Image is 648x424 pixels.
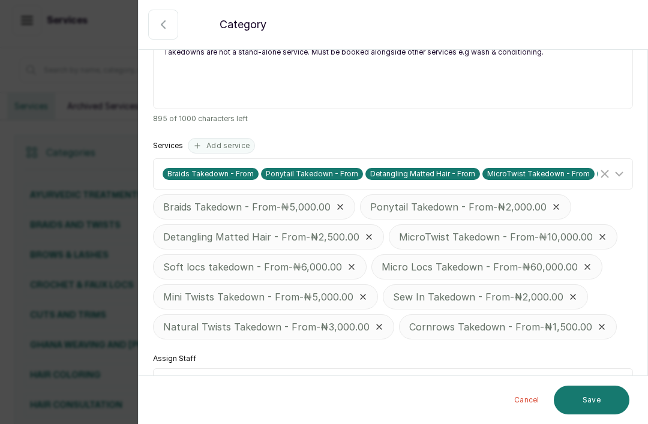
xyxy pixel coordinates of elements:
[163,230,359,244] p: Detangling Matted Hair - From - ₦2,500.00
[409,320,592,334] p: Cornrows Takedown - From - ₦1,500.00
[554,386,629,414] button: Save
[153,354,196,363] label: Assign Staff
[370,200,547,214] p: Ponytail Takedown - From - ₦2,000.00
[188,138,255,154] button: Add service
[482,168,595,180] span: MicroTwist Takedown - From
[365,168,480,180] span: Detangling Matted Hair - From
[393,290,563,304] p: Sew In Takedown - From - ₦2,000.00
[153,40,633,109] textarea: Takedowns are not a stand-alone service. Must be booked alongside other services e.g wash & condi...
[163,168,259,180] span: Braids Takedown - From
[505,386,549,414] button: Cancel
[261,168,363,180] span: Ponytail Takedown - From
[598,167,612,181] button: Clear Selected
[163,260,342,274] p: Soft locs takedown - From - ₦6,000.00
[399,230,593,244] p: MicroTwist Takedown - From - ₦10,000.00
[163,290,353,304] p: Mini Twists Takedown - From - ₦5,000.00
[153,141,183,151] label: Services
[153,114,633,124] span: 895 of 1000 characters left
[382,260,578,274] p: Micro Locs Takedown - From - ₦60,000.00
[220,16,266,33] p: Category
[163,320,370,334] p: Natural Twists Takedown - From - ₦3,000.00
[163,200,331,214] p: Braids Takedown - From - ₦5,000.00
